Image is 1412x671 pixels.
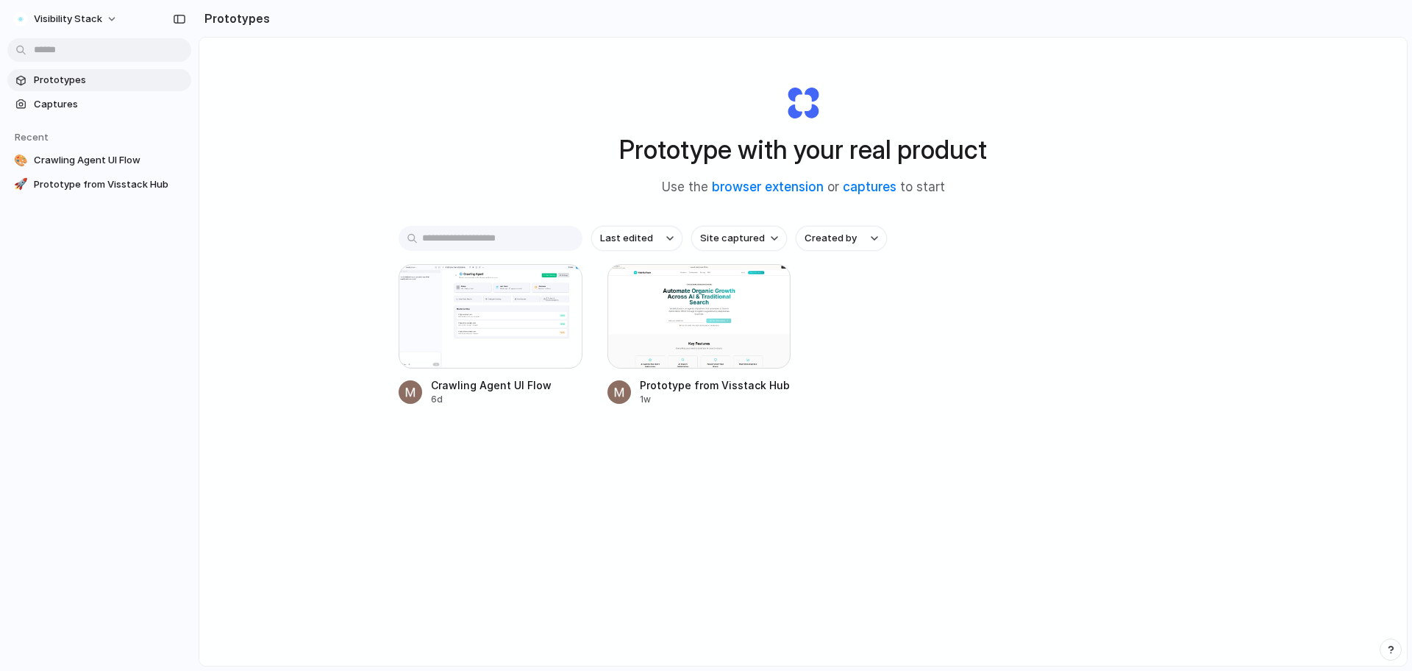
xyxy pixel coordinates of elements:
[691,226,787,251] button: Site captured
[843,180,896,194] a: captures
[13,153,28,168] div: 🎨
[34,153,185,168] span: Crawling Agent UI Flow
[591,226,682,251] button: Last edited
[600,231,653,246] span: Last edited
[15,131,49,143] span: Recent
[712,180,824,194] a: browser extension
[7,69,191,91] a: Prototypes
[199,10,270,27] h2: Prototypes
[34,73,185,88] span: Prototypes
[7,174,191,196] a: 🚀Prototype from Visstack Hub
[619,130,987,169] h1: Prototype with your real product
[7,7,125,31] button: Visibility Stack
[431,377,552,393] div: Crawling Agent UI Flow
[399,264,582,406] a: Crawling Agent UI FlowCrawling Agent UI Flow6d
[700,231,765,246] span: Site captured
[640,377,790,393] div: Prototype from Visstack Hub
[805,231,857,246] span: Created by
[34,12,102,26] span: Visibility Stack
[662,178,945,197] span: Use the or to start
[34,97,185,112] span: Captures
[431,393,552,406] div: 6d
[34,177,185,192] span: Prototype from Visstack Hub
[796,226,887,251] button: Created by
[7,93,191,116] a: Captures
[7,149,191,171] a: 🎨Crawling Agent UI Flow
[640,393,790,406] div: 1w
[13,177,28,192] div: 🚀
[607,264,791,406] a: Prototype from Visstack HubPrototype from Visstack Hub1w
